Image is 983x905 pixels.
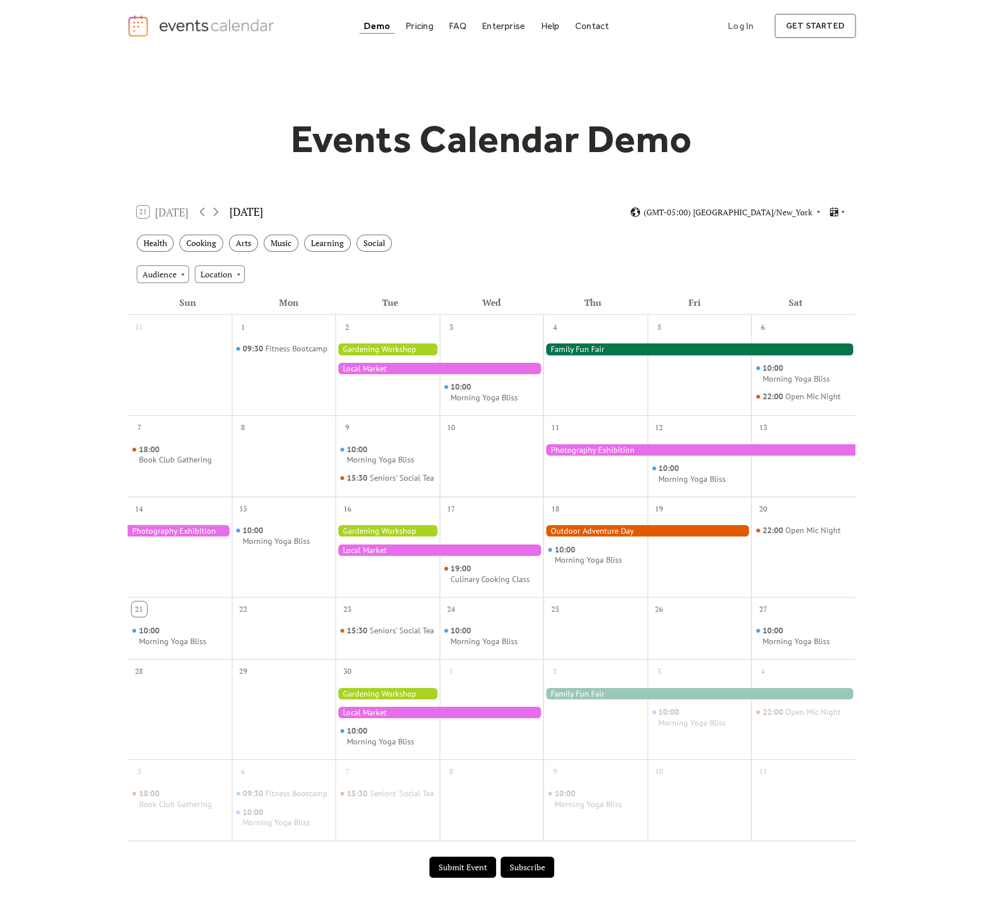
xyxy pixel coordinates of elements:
div: Help [541,23,560,29]
div: Enterprise [482,23,525,29]
div: Demo [364,23,390,29]
div: Pricing [406,23,433,29]
a: Demo [359,18,395,34]
a: get started [775,14,856,38]
div: Contact [575,23,609,29]
a: FAQ [444,18,471,34]
a: Contact [571,18,614,34]
div: FAQ [449,23,466,29]
a: Help [536,18,564,34]
h1: Events Calendar Demo [273,116,710,162]
a: home [127,14,277,38]
a: Pricing [401,18,438,34]
a: Enterprise [477,18,530,34]
a: Log In [716,14,765,38]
